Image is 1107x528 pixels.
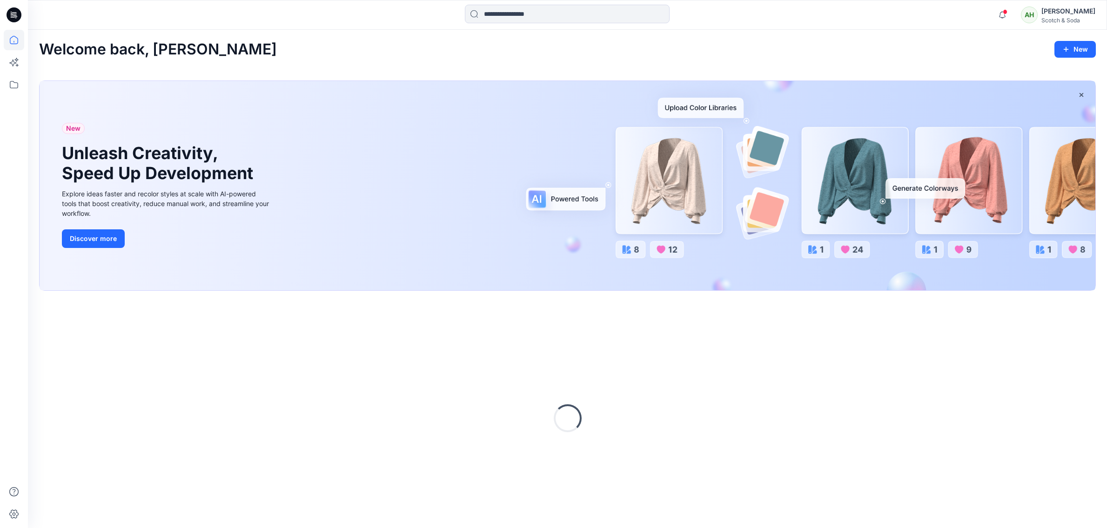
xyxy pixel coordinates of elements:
div: AH [1021,7,1038,23]
h2: Welcome back, [PERSON_NAME] [39,41,277,58]
button: Discover more [62,229,125,248]
button: New [1054,41,1096,58]
div: [PERSON_NAME] [1041,6,1095,17]
div: Explore ideas faster and recolor styles at scale with AI-powered tools that boost creativity, red... [62,189,271,218]
div: Scotch & Soda [1041,17,1095,24]
span: New [66,123,81,134]
h1: Unleash Creativity, Speed Up Development [62,143,257,183]
a: Discover more [62,229,271,248]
